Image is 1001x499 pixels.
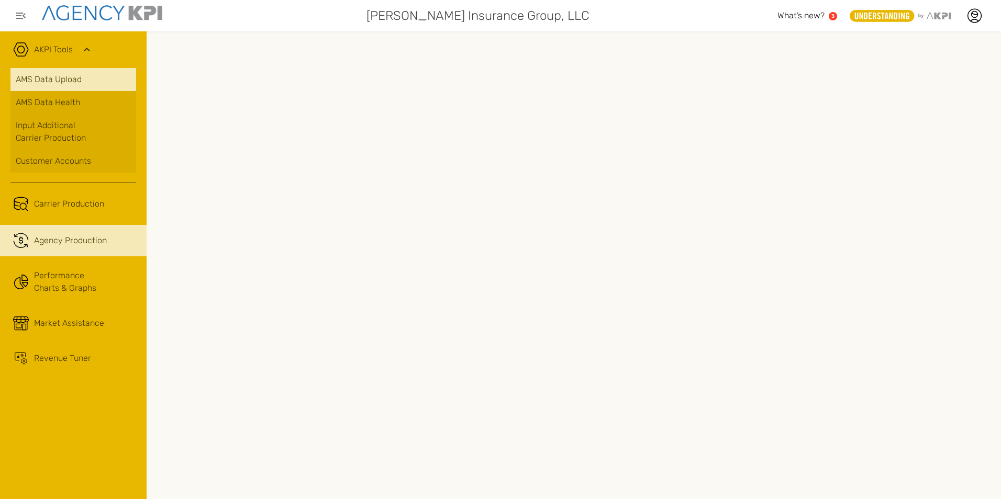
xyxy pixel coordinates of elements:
[10,114,136,150] a: Input AdditionalCarrier Production
[34,198,104,210] span: Carrier Production
[34,352,91,365] div: Revenue Tuner
[16,96,80,109] span: AMS Data Health
[10,68,136,91] a: AMS Data Upload
[831,13,835,19] text: 3
[34,234,107,247] span: Agency Production
[777,10,825,20] span: What’s new?
[10,150,136,173] a: Customer Accounts
[34,43,73,56] a: AKPI Tools
[10,91,136,114] a: AMS Data Health
[16,155,131,167] div: Customer Accounts
[366,6,590,25] span: [PERSON_NAME] Insurance Group, LLC
[42,5,162,20] img: agencykpi-logo-550x69-2d9e3fa8.png
[829,12,837,20] a: 3
[34,317,104,330] div: Market Assistance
